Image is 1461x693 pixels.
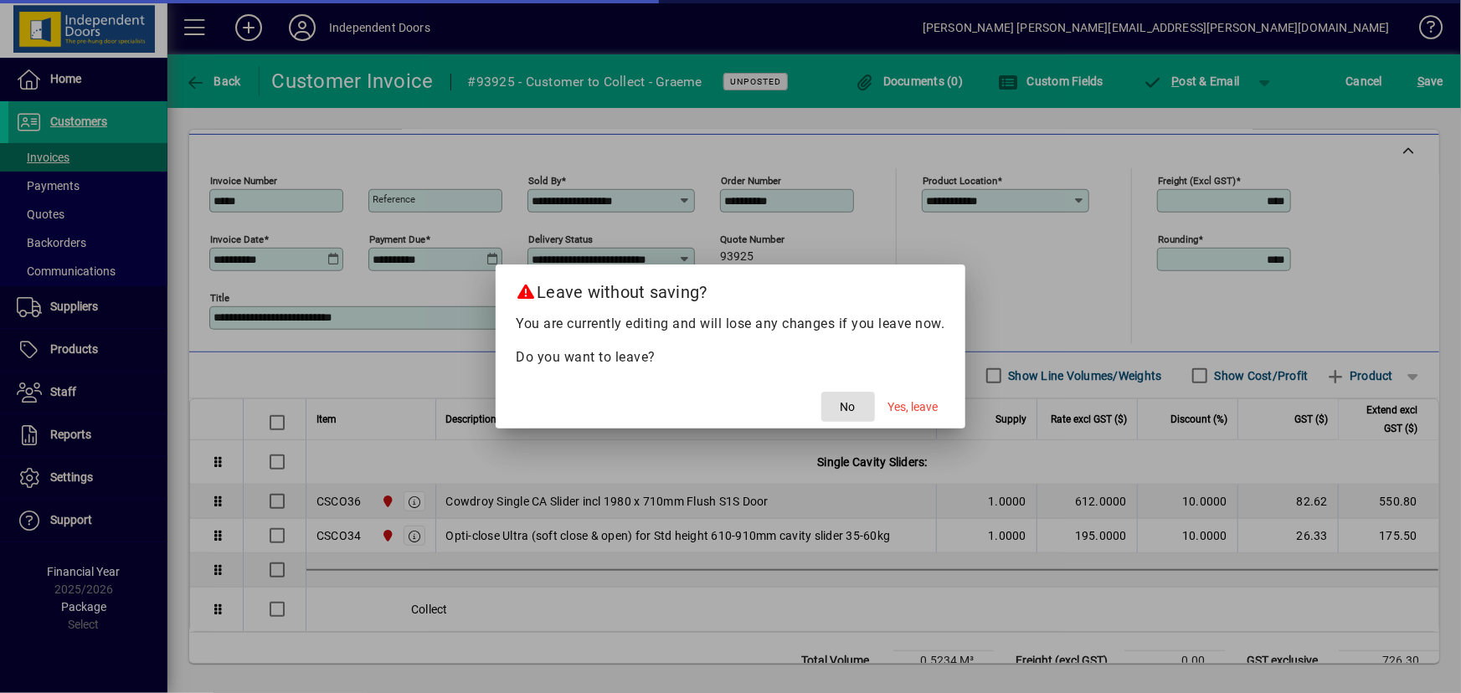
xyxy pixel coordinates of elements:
[516,347,945,367] p: Do you want to leave?
[882,392,945,422] button: Yes, leave
[841,398,856,416] span: No
[888,398,939,416] span: Yes, leave
[821,392,875,422] button: No
[516,314,945,334] p: You are currently editing and will lose any changes if you leave now.
[496,264,965,313] h2: Leave without saving?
